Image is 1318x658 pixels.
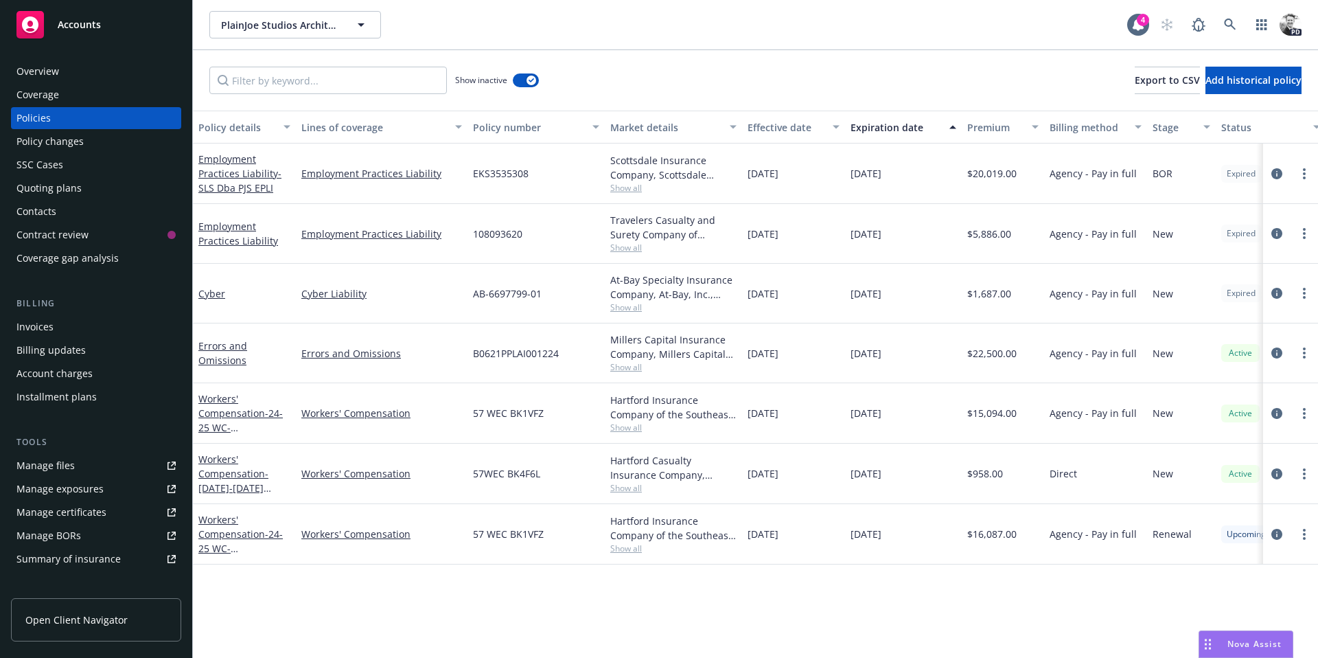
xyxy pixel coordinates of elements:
span: Show all [610,422,737,433]
button: PlainJoe Studios Architecture, Inc. [209,11,381,38]
div: Contacts [16,201,56,223]
span: [DATE] [851,166,881,181]
a: Contract review [11,224,181,246]
a: SSC Cases [11,154,181,176]
span: Agency - Pay in full [1050,346,1137,361]
a: Employment Practices Liability [301,166,462,181]
span: Agency - Pay in full [1050,527,1137,541]
a: Workers' Compensation [198,453,275,523]
span: [DATE] [748,227,778,241]
span: [DATE] [748,286,778,301]
span: Upcoming [1227,528,1266,541]
a: Switch app [1248,11,1275,38]
span: 57 WEC BK1VFZ [473,527,544,541]
span: Active [1227,407,1254,420]
a: Accounts [11,5,181,44]
div: Market details [610,120,721,135]
a: Manage certificates [11,501,181,523]
span: B0621PPLAI001224 [473,346,559,361]
div: SSC Cases [16,154,63,176]
button: Lines of coverage [296,111,467,144]
div: 4 [1137,14,1149,26]
span: Show all [610,361,737,373]
span: Active [1227,468,1254,480]
div: Expiration date [851,120,941,135]
span: [DATE] [851,466,881,481]
span: Add historical policy [1205,73,1302,87]
span: 57 WEC BK1VFZ [473,406,544,420]
a: Manage files [11,455,181,477]
a: Employment Practices Liability [301,227,462,241]
span: Show inactive [455,74,507,86]
a: Contacts [11,201,181,223]
a: circleInformation [1269,526,1285,543]
span: 108093620 [473,227,522,241]
a: Coverage gap analysis [11,247,181,269]
div: Policies [16,107,51,129]
div: Manage exposures [16,478,104,500]
span: $1,687.00 [967,286,1011,301]
div: At-Bay Specialty Insurance Company, At-Bay, Inc., Anzen Insurance Solutions LLC [610,273,737,302]
span: Agency - Pay in full [1050,286,1137,301]
a: Policy changes [11,131,181,152]
span: AB-6697799-01 [473,286,542,301]
a: more [1296,285,1313,302]
div: Manage BORs [16,525,81,547]
a: Cyber Liability [301,286,462,301]
span: [DATE] [851,527,881,541]
span: $15,094.00 [967,406,1017,420]
div: Invoices [16,316,54,338]
div: Effective date [748,120,824,135]
span: New [1153,466,1173,481]
div: Hartford Insurance Company of the Southeast, Hartford Insurance Group [610,514,737,543]
span: [DATE] [748,406,778,420]
div: Status [1221,120,1305,135]
div: Manage certificates [16,501,106,523]
button: Market details [605,111,742,144]
a: circleInformation [1269,466,1285,482]
a: Workers' Compensation [198,513,285,584]
div: Millers Capital Insurance Company, Millers Capital Insurance Company, Anzen Insurance Solutions LLC [610,332,737,361]
span: New [1153,346,1173,361]
a: circleInformation [1269,225,1285,242]
span: Active [1227,347,1254,359]
span: $20,019.00 [967,166,1017,181]
a: Summary of insurance [11,548,181,570]
span: Show all [610,302,737,313]
a: circleInformation [1269,405,1285,422]
a: Workers' Compensation [301,406,462,420]
div: Manage files [16,455,75,477]
span: Show all [610,482,737,494]
div: Quoting plans [16,177,82,199]
span: $5,886.00 [967,227,1011,241]
span: [DATE] [748,166,778,181]
span: [DATE] [851,406,881,420]
a: circleInformation [1269,285,1285,302]
span: Agency - Pay in full [1050,166,1137,181]
span: Open Client Navigator [25,613,128,627]
a: more [1296,466,1313,482]
div: Lines of coverage [301,120,447,135]
span: New [1153,227,1173,241]
span: [DATE] [748,466,778,481]
span: Expired [1227,287,1256,299]
button: Premium [962,111,1044,144]
span: Agency - Pay in full [1050,227,1137,241]
div: Account charges [16,363,93,385]
a: more [1296,526,1313,543]
span: Manage exposures [11,478,181,500]
a: Employment Practices Liability [198,152,281,194]
span: Nova Assist [1227,638,1282,650]
div: Billing method [1050,120,1126,135]
div: Installment plans [16,386,97,408]
a: Cyber [198,287,225,300]
a: Workers' Compensation [198,392,285,463]
span: [DATE] [748,346,778,361]
span: New [1153,286,1173,301]
button: Billing method [1044,111,1147,144]
div: Coverage gap analysis [16,247,119,269]
a: Employment Practices Liability [198,220,278,247]
a: Search [1216,11,1244,38]
button: Policy number [467,111,605,144]
span: $16,087.00 [967,527,1017,541]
